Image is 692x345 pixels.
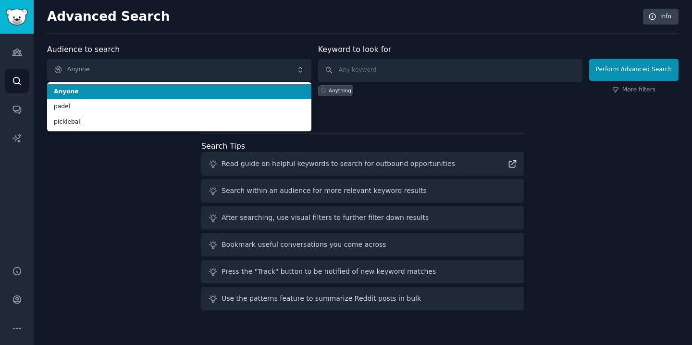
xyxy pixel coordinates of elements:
[222,294,421,304] div: Use the patterns feature to summarize Reddit posts in bulk
[6,9,28,26] img: GummySearch logo
[54,102,305,111] span: padel
[643,9,679,25] a: Info
[47,9,638,25] h2: Advanced Search
[54,118,305,127] span: pickleball
[222,159,455,169] div: Read guide on helpful keywords to search for outbound opportunities
[222,267,436,277] div: Press the "Track" button to be notified of new keyword matches
[318,45,392,54] label: Keyword to look for
[201,141,245,151] label: Search Tips
[54,88,305,96] span: Anyone
[589,59,679,81] button: Perform Advanced Search
[47,45,120,54] label: Audience to search
[329,87,351,94] div: Anything
[47,59,311,81] button: Anyone
[222,213,429,223] div: After searching, use visual filters to further filter down results
[47,82,311,131] ul: Anyone
[318,59,582,82] input: Any keyword
[222,240,386,250] div: Bookmark useful conversations you come across
[612,86,655,94] a: More filters
[222,186,427,196] div: Search within an audience for more relevant keyword results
